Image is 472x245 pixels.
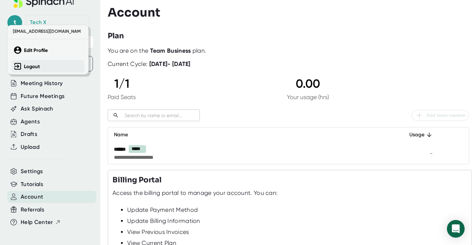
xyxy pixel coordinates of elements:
[447,220,465,238] div: Open Intercom Messenger
[24,47,48,53] b: Edit Profile
[11,44,84,56] button: Edit Profile
[11,27,81,36] span: [EMAIL_ADDRESS][DOMAIN_NAME]
[11,60,84,73] button: Logout
[24,63,40,70] b: Logout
